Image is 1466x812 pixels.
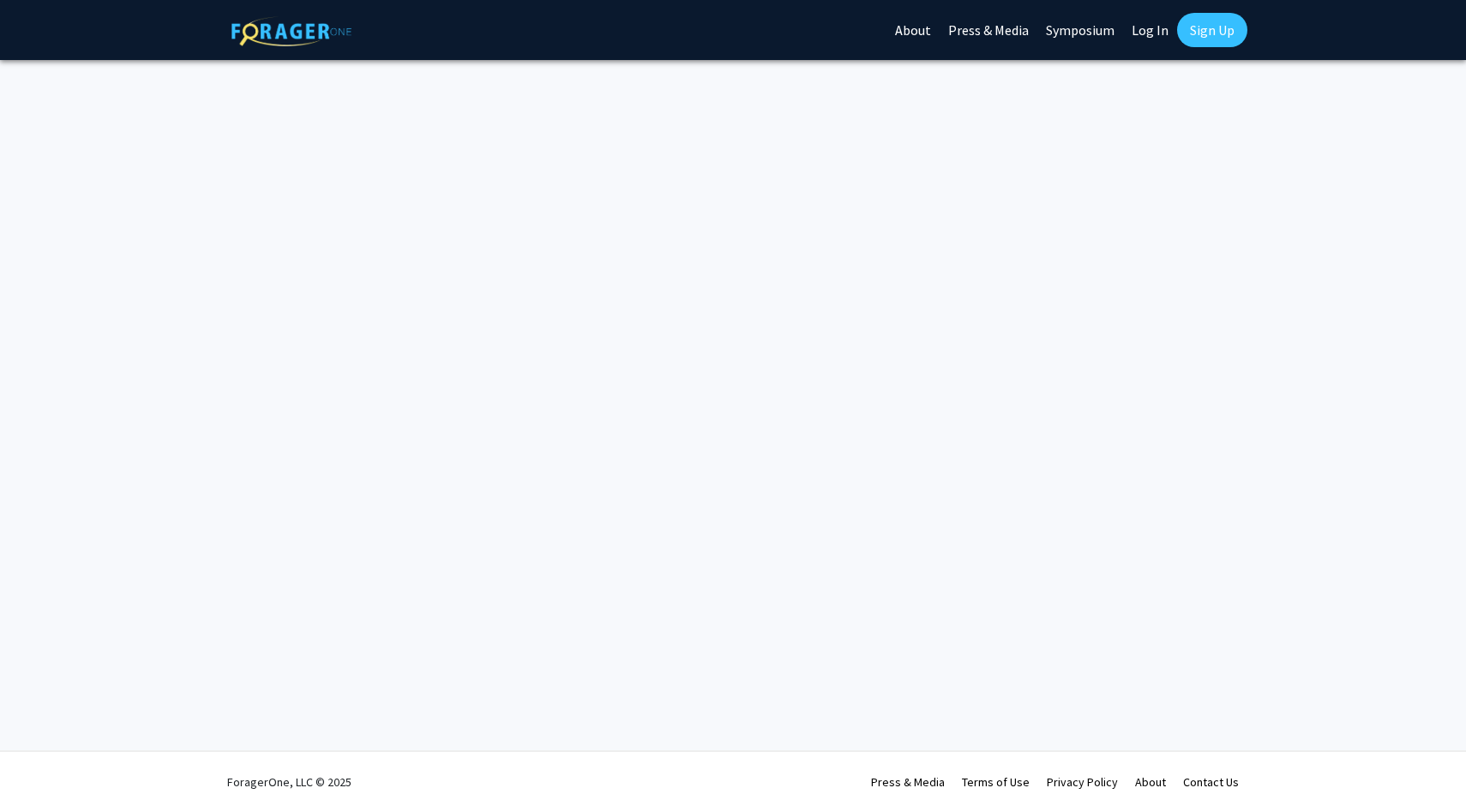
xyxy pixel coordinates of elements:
div: ForagerOne, LLC © 2025 [227,752,351,812]
a: Sign Up [1177,13,1247,47]
a: About [1135,774,1166,790]
a: Press & Media [871,774,945,790]
a: Privacy Policy [1047,774,1118,790]
a: Terms of Use [962,774,1030,790]
a: Contact Us [1183,774,1239,790]
img: ForagerOne Logo [231,16,351,46]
